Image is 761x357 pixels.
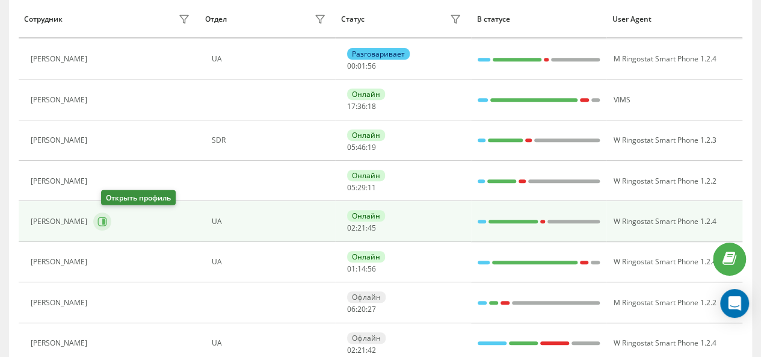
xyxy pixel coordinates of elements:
[31,299,90,307] div: [PERSON_NAME]
[101,190,176,205] div: Открыть профиль
[612,15,737,23] div: User Agent
[347,223,356,233] span: 02
[357,304,366,314] span: 20
[31,136,90,144] div: [PERSON_NAME]
[212,217,329,226] div: UA
[31,55,90,63] div: [PERSON_NAME]
[347,143,376,152] div: : :
[613,256,716,267] span: W Ringostat Smart Phone 1.2.4
[368,142,376,152] span: 19
[368,264,376,274] span: 56
[347,346,376,355] div: : :
[357,142,366,152] span: 46
[357,61,366,71] span: 01
[347,48,410,60] div: Разговаривает
[368,101,376,111] span: 18
[613,338,716,348] span: W Ringostat Smart Phone 1.2.4
[613,54,716,64] span: M Ringostat Smart Phone 1.2.4
[368,182,376,193] span: 11
[347,129,385,141] div: Онлайн
[347,142,356,152] span: 05
[476,15,601,23] div: В статусе
[368,223,376,233] span: 45
[613,216,716,226] span: W Ringostat Smart Phone 1.2.4
[347,170,385,181] div: Онлайн
[347,182,356,193] span: 05
[24,15,63,23] div: Сотрудник
[31,258,90,266] div: [PERSON_NAME]
[613,95,630,105] span: VIMS
[31,96,90,104] div: [PERSON_NAME]
[341,15,365,23] div: Статус
[347,102,376,111] div: : :
[347,291,386,303] div: Офлайн
[347,304,356,314] span: 06
[205,15,227,23] div: Отдел
[613,176,716,186] span: W Ringostat Smart Phone 1.2.2
[368,304,376,314] span: 27
[212,55,329,63] div: UA
[347,345,356,355] span: 02
[347,88,385,100] div: Онлайн
[368,61,376,71] span: 56
[31,177,90,185] div: [PERSON_NAME]
[357,264,366,274] span: 14
[357,223,366,233] span: 21
[347,224,376,232] div: : :
[31,339,90,347] div: [PERSON_NAME]
[31,217,90,226] div: [PERSON_NAME]
[613,135,716,145] span: W Ringostat Smart Phone 1.2.3
[347,305,376,314] div: : :
[357,101,366,111] span: 36
[212,258,329,266] div: UA
[347,184,376,192] div: : :
[347,61,356,71] span: 00
[357,182,366,193] span: 29
[613,297,716,308] span: M Ringostat Smart Phone 1.2.2
[347,332,386,344] div: Офлайн
[347,210,385,222] div: Онлайн
[368,345,376,355] span: 42
[212,339,329,347] div: UA
[347,265,376,273] div: : :
[347,251,385,262] div: Онлайн
[212,136,329,144] div: SDR
[347,264,356,274] span: 01
[720,289,749,318] div: Open Intercom Messenger
[347,62,376,70] div: : :
[357,345,366,355] span: 21
[347,101,356,111] span: 17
